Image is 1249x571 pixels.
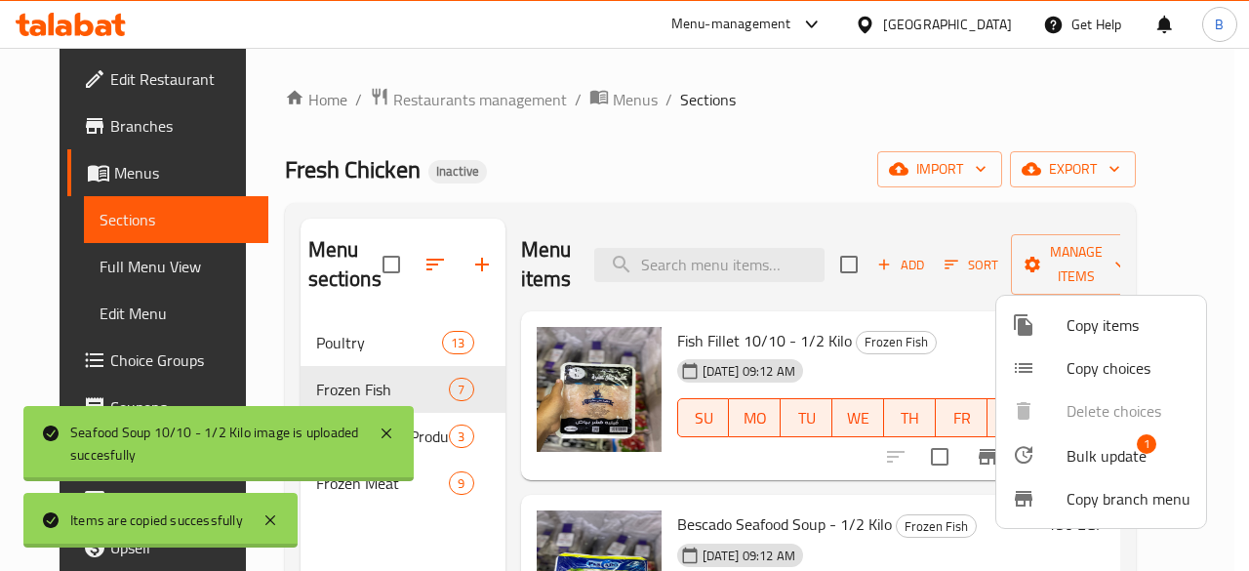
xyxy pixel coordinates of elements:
[1067,313,1190,337] span: Copy items
[70,510,243,531] div: Items are copied successfully
[1137,434,1156,454] span: 1
[70,422,359,466] div: Seafood Soup 10/10 - 1/2 Kilo image is uploaded succesfully
[1067,444,1147,468] span: Bulk update
[1067,487,1190,510] span: Copy branch menu
[1067,356,1190,380] span: Copy choices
